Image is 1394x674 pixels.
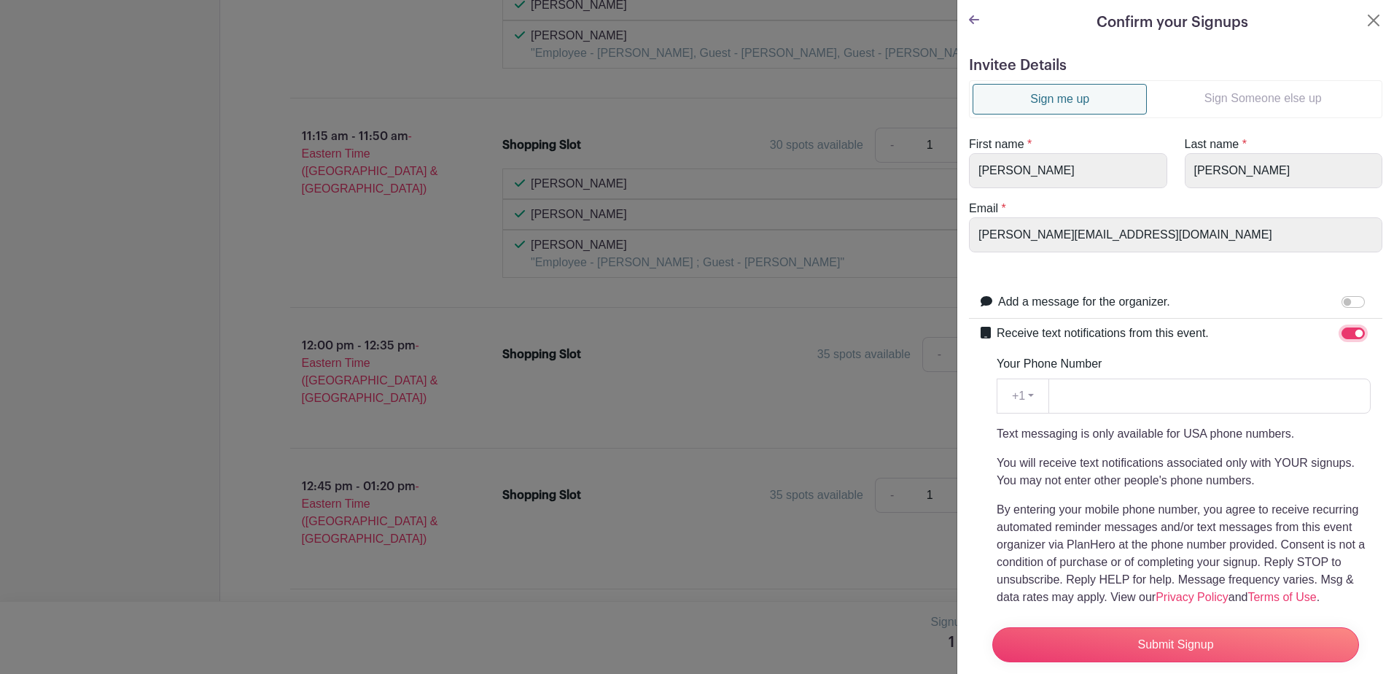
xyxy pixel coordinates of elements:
[1097,12,1248,34] h5: Confirm your Signups
[969,136,1024,153] label: First name
[1185,136,1239,153] label: Last name
[1156,591,1228,603] a: Privacy Policy
[997,355,1102,373] label: Your Phone Number
[997,501,1371,606] p: By entering your mobile phone number, you agree to receive recurring automated reminder messages ...
[997,425,1371,443] p: Text messaging is only available for USA phone numbers.
[969,57,1382,74] h5: Invitee Details
[1247,591,1316,603] a: Terms of Use
[1147,84,1379,113] a: Sign Someone else up
[997,379,1049,414] button: +1
[997,325,1209,342] label: Receive text notifications from this event.
[969,200,998,217] label: Email
[998,293,1170,311] label: Add a message for the organizer.
[997,454,1371,489] p: You will receive text notifications associated only with YOUR signups. You may not enter other pe...
[973,84,1147,115] a: Sign me up
[1365,12,1382,29] button: Close
[992,627,1359,662] input: Submit Signup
